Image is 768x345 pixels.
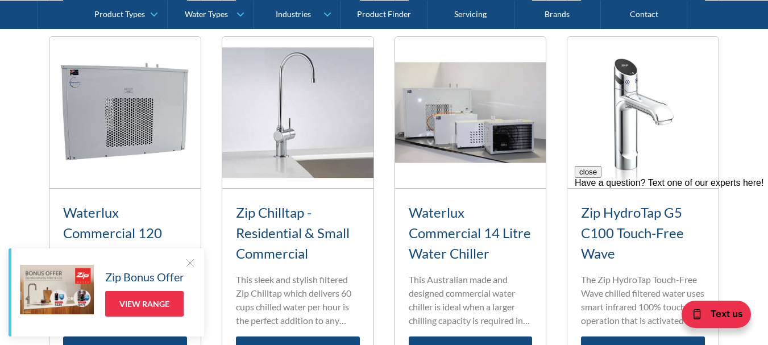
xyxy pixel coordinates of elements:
a: View Range [105,291,184,317]
div: Water Types [185,9,228,19]
div: Industries [276,9,311,19]
div: Product Types [94,9,145,19]
img: Waterlux Commercial 120 Litre Water Chiller [49,37,201,188]
h5: Zip Bonus Offer [105,268,184,285]
p: This Australian made and designed commercial water chiller is ideal when a larger chilling capaci... [409,273,533,327]
iframe: podium webchat widget prompt [575,166,768,302]
iframe: podium webchat widget bubble [677,288,768,345]
a: Waterlux Commercial 120 Litre Water Chiller [63,204,175,261]
a: Zip Chilltap - Residential & Small Commercial [236,204,350,261]
img: Zip Bonus Offer [20,265,94,314]
a: Waterlux Commercial 14 Litre Water Chiller [409,204,531,261]
img: Zip Chilltap - Residential & Small Commercial [222,37,373,188]
img: Zip HydroTap G5 C100 Touch-Free Wave [567,37,719,188]
img: Waterlux Commercial 14 Litre Water Chiller [395,37,546,188]
p: This sleek and stylish filtered Zip Chilltap which delivers 60 cups chilled water per hour is the... [236,273,360,327]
